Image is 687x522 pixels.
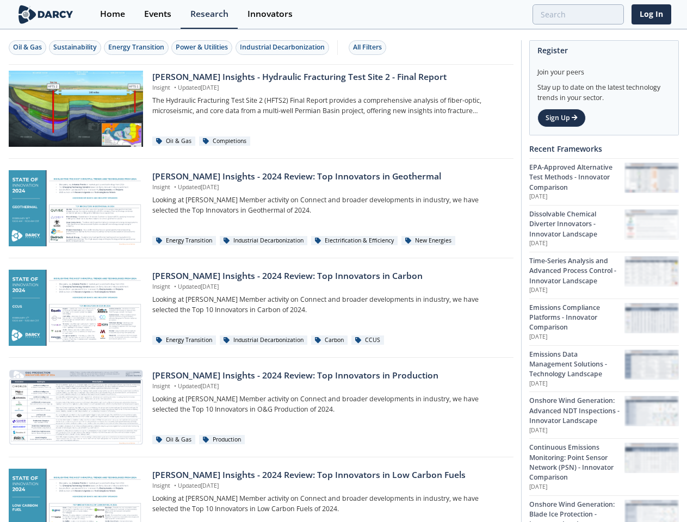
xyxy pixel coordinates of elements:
p: Insight Updated [DATE] [152,84,505,92]
p: Looking at [PERSON_NAME] Member activity on Connect and broader developments in industry, we have... [152,494,505,514]
div: New Energies [401,236,455,246]
div: [PERSON_NAME] Insights - 2024 Review: Top Innovators in Production [152,369,505,382]
p: [DATE] [529,239,624,248]
a: Time-Series Analysis and Advanced Process Control - Innovator Landscape [DATE] Time-Series Analys... [529,252,679,299]
span: • [172,183,178,191]
p: Looking at [PERSON_NAME] Member activity on Connect and broader developments in industry, we have... [152,195,505,215]
a: Darcy Insights - Hydraulic Fracturing Test Site 2 - Final Report preview [PERSON_NAME] Insights -... [9,71,513,147]
a: Emissions Compliance Platforms - Innovator Comparison [DATE] Emissions Compliance Platforms - Inn... [529,299,679,345]
div: All Filters [353,42,382,52]
div: Oil & Gas [152,435,195,445]
div: EPA-Approved Alternative Test Methods - Innovator Comparison [529,163,624,192]
div: Energy Transition [152,236,216,246]
a: Darcy Insights - 2024 Review: Top Innovators in Production preview [PERSON_NAME] Insights - 2024 ... [9,369,513,445]
span: • [172,382,178,390]
div: CCUS [351,335,384,345]
button: Industrial Decarbonization [236,40,329,55]
p: Looking at [PERSON_NAME] Member activity on Connect and broader developments in industry, we have... [152,394,505,414]
a: Emissions Data Management Solutions - Technology Landscape [DATE] Emissions Data Management Solut... [529,345,679,392]
span: • [172,84,178,91]
div: Events [144,10,171,18]
p: Insight Updated [DATE] [152,382,505,391]
div: Oil & Gas [152,136,195,146]
a: Sign Up [537,109,586,127]
div: Research [190,10,228,18]
span: • [172,283,178,290]
div: Continuous Emissions Monitoring: Point Sensor Network (PSN) - Innovator Comparison [529,443,624,483]
a: EPA-Approved Alternative Test Methods - Innovator Comparison [DATE] EPA-Approved Alternative Test... [529,158,679,205]
div: Power & Utilities [176,42,228,52]
div: Industrial Decarbonization [220,335,307,345]
button: Oil & Gas [9,40,46,55]
a: Darcy Insights - 2024 Review: Top Innovators in Carbon preview [PERSON_NAME] Insights - 2024 Revi... [9,270,513,346]
div: Time-Series Analysis and Advanced Process Control - Innovator Landscape [529,256,624,286]
div: Innovators [247,10,293,18]
p: Insight Updated [DATE] [152,183,505,192]
div: Join your peers [537,60,671,77]
input: Advanced Search [533,4,624,24]
a: Onshore Wind Generation: Advanced NDT Inspections - Innovator Landscape [DATE] Onshore Wind Gener... [529,391,679,438]
div: Industrial Decarbonization [240,42,325,52]
p: The Hydraulic Fracturing Test Site 2 (HFTS2) Final Report provides a comprehensive analysis of fi... [152,96,505,116]
div: Completions [199,136,250,146]
div: Sustainability [53,42,97,52]
p: Looking at [PERSON_NAME] Member activity on Connect and broader developments in industry, we have... [152,295,505,315]
p: Insight Updated [DATE] [152,482,505,490]
p: [DATE] [529,380,624,388]
div: Recent Frameworks [529,139,679,158]
div: Home [100,10,125,18]
div: Production [199,435,245,445]
div: Dissolvable Chemical Diverter Innovators - Innovator Landscape [529,209,624,239]
a: Dissolvable Chemical Diverter Innovators - Innovator Landscape [DATE] Dissolvable Chemical Divert... [529,205,679,252]
div: Energy Transition [108,42,164,52]
p: Insight Updated [DATE] [152,283,505,291]
button: All Filters [349,40,386,55]
button: Sustainability [49,40,101,55]
a: Continuous Emissions Monitoring: Point Sensor Network (PSN) - Innovator Comparison [DATE] Continu... [529,438,679,495]
p: [DATE] [529,286,624,295]
button: Power & Utilities [171,40,232,55]
p: [DATE] [529,483,624,492]
div: Oil & Gas [13,42,42,52]
div: [PERSON_NAME] Insights - 2024 Review: Top Innovators in Carbon [152,270,505,283]
p: [DATE] [529,192,624,201]
div: Electrification & Efficiency [311,236,398,246]
div: Carbon [311,335,348,345]
div: Register [537,41,671,60]
span: • [172,482,178,489]
a: Darcy Insights - 2024 Review: Top Innovators in Geothermal preview [PERSON_NAME] Insights - 2024 ... [9,170,513,246]
p: [DATE] [529,333,624,341]
div: [PERSON_NAME] Insights - 2024 Review: Top Innovators in Low Carbon Fuels [152,469,505,482]
div: Emissions Data Management Solutions - Technology Landscape [529,350,624,380]
button: Energy Transition [104,40,169,55]
div: Emissions Compliance Platforms - Innovator Comparison [529,303,624,333]
div: Stay up to date on the latest technology trends in your sector. [537,77,671,103]
p: [DATE] [529,426,624,435]
div: Onshore Wind Generation: Advanced NDT Inspections - Innovator Landscape [529,396,624,426]
div: [PERSON_NAME] Insights - Hydraulic Fracturing Test Site 2 - Final Report [152,71,505,84]
div: [PERSON_NAME] Insights - 2024 Review: Top Innovators in Geothermal [152,170,505,183]
a: Log In [632,4,671,24]
img: logo-wide.svg [16,5,76,24]
div: Industrial Decarbonization [220,236,307,246]
div: Energy Transition [152,335,216,345]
